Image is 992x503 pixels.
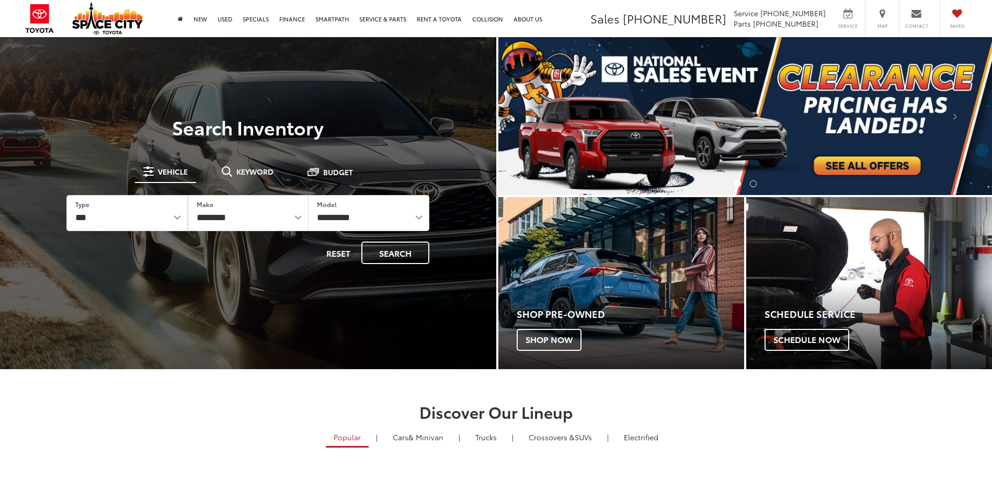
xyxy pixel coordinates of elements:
a: Electrified [616,428,666,446]
h2: Discover Our Lineup [128,403,865,420]
span: Service [836,22,860,29]
a: Shop Pre-Owned Shop Now [498,197,744,369]
label: Model [317,200,337,209]
li: | [605,432,611,442]
span: Keyword [236,168,273,175]
span: [PHONE_NUMBER] [753,18,818,29]
img: Space City Toyota [72,2,143,35]
h3: Search Inventory [44,117,452,138]
li: Go to slide number 2. [750,180,757,187]
a: SUVs [521,428,600,446]
a: Schedule Service Schedule Now [746,197,992,369]
span: Service [734,8,758,18]
label: Type [75,200,89,209]
a: Trucks [468,428,505,446]
button: Reset [317,242,359,264]
button: Search [361,242,429,264]
div: Toyota [746,197,992,369]
span: [PHONE_NUMBER] [760,8,826,18]
span: Budget [323,168,353,176]
label: Make [197,200,213,209]
a: Cars [385,428,451,446]
span: Parts [734,18,751,29]
li: Go to slide number 1. [734,180,741,187]
a: Popular [326,428,369,448]
span: & Minivan [408,432,443,442]
li: | [456,432,463,442]
span: Shop Now [517,329,581,351]
span: Schedule Now [765,329,849,351]
span: Contact [905,22,928,29]
li: | [509,432,516,442]
span: Crossovers & [529,432,575,442]
span: Map [871,22,894,29]
h4: Shop Pre-Owned [517,309,744,319]
span: Sales [590,10,620,27]
span: Saved [945,22,968,29]
span: Vehicle [158,168,188,175]
div: Toyota [498,197,744,369]
button: Click to view previous picture. [498,58,573,174]
span: [PHONE_NUMBER] [623,10,726,27]
h4: Schedule Service [765,309,992,319]
li: | [373,432,380,442]
button: Click to view next picture. [918,58,992,174]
